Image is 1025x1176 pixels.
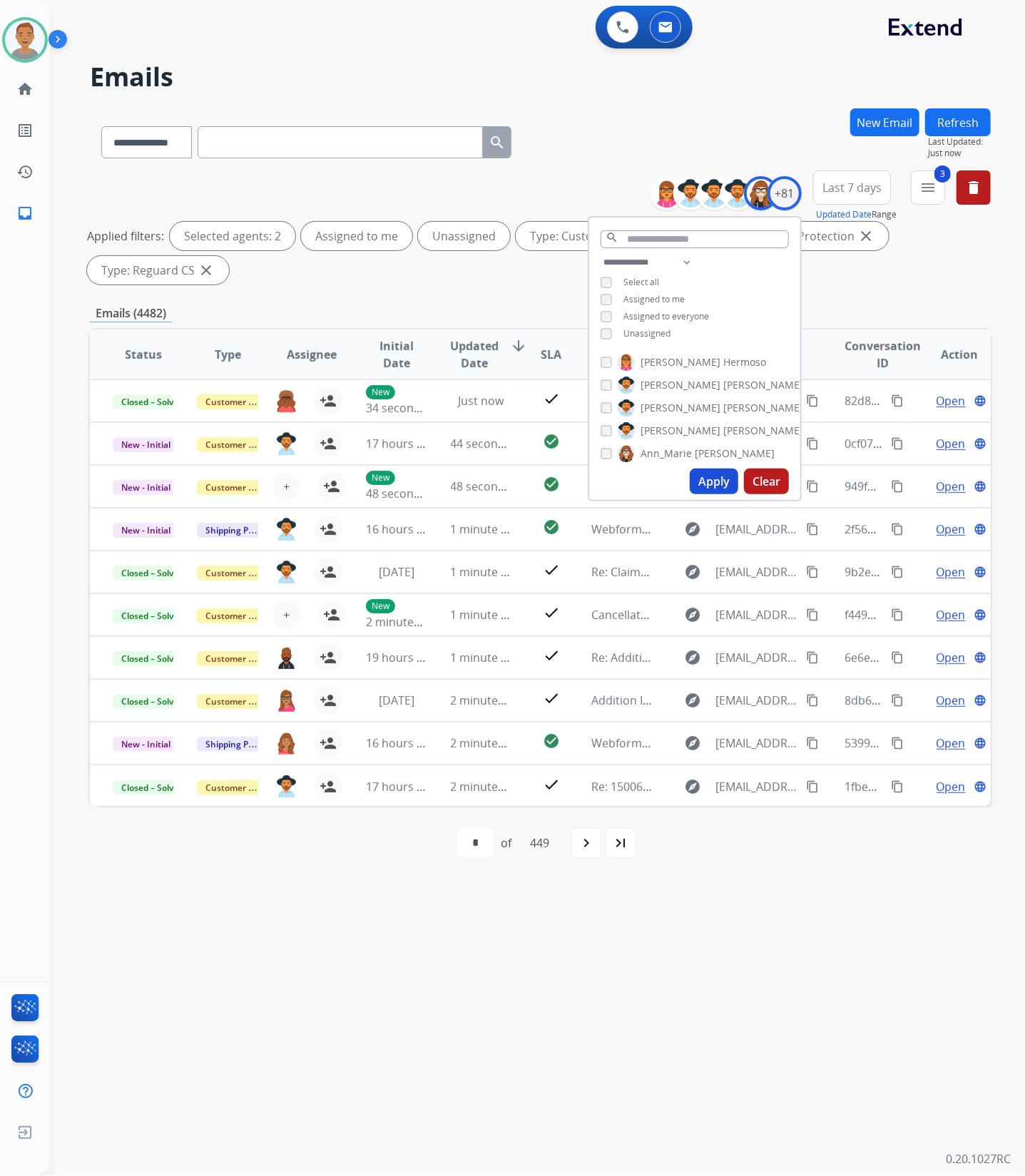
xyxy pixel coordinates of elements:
mat-icon: content_copy [891,608,904,621]
span: Open [937,435,966,452]
button: Updated Date [816,209,872,220]
span: Open [937,735,966,752]
mat-icon: person_add [320,692,337,709]
mat-icon: content_copy [806,608,819,621]
mat-icon: language [974,566,986,578]
span: Open [937,778,966,795]
span: Assigned to everyone [623,310,709,322]
h2: Emails [90,63,991,91]
p: New [366,599,395,613]
mat-icon: language [974,394,986,407]
span: Re: 1500647 [591,779,656,794]
mat-icon: content_copy [891,737,904,750]
mat-icon: person_add [323,478,340,495]
span: New - Initial [113,480,179,495]
span: New - Initial [113,737,179,752]
mat-icon: close [857,227,874,245]
mat-icon: explore [684,606,701,623]
mat-icon: content_copy [891,694,904,707]
span: [PERSON_NAME] [723,424,803,438]
mat-icon: history [16,163,34,180]
mat-icon: home [16,81,34,98]
mat-icon: content_copy [806,394,819,407]
span: [EMAIL_ADDRESS][DOMAIN_NAME] [715,649,798,666]
span: [PERSON_NAME] [695,446,775,461]
span: Hermoso [723,355,766,369]
mat-icon: content_copy [891,566,904,578]
span: 17 hours ago [366,436,437,451]
mat-icon: person_add [323,606,340,623]
mat-icon: language [974,780,986,793]
mat-icon: language [974,737,986,750]
span: Customer Support [197,651,290,666]
mat-icon: explore [684,563,701,581]
mat-icon: close [198,262,215,279]
mat-icon: check [543,647,560,664]
button: 3 [911,170,945,205]
span: 48 seconds ago [366,486,449,501]
span: Customer Support [197,780,290,795]
mat-icon: content_copy [891,394,904,407]
span: 17 hours ago [366,779,437,794]
p: Emails (4482) [90,305,172,322]
span: Closed – Solved [113,780,192,795]
mat-icon: check [543,776,560,793]
span: Re: Claim Update [591,564,683,580]
span: Closed – Solved [113,394,192,409]
span: Cancellation Request [591,607,705,623]
mat-icon: person_add [320,521,337,538]
mat-icon: content_copy [806,780,819,793]
span: Assignee [287,346,337,363]
mat-icon: person_add [320,649,337,666]
span: Open [937,606,966,623]
mat-icon: content_copy [806,694,819,707]
span: 2 minutes ago [451,692,527,708]
span: Open [937,392,966,409]
mat-icon: language [974,437,986,450]
mat-icon: person_add [320,392,337,409]
mat-icon: content_copy [806,737,819,750]
span: 34 seconds ago [366,400,449,416]
span: [EMAIL_ADDRESS][DOMAIN_NAME] [715,692,798,709]
button: New Email [850,108,919,136]
span: Customer Support [197,694,290,709]
mat-icon: search [606,231,618,244]
mat-icon: search [489,134,506,151]
mat-icon: check_circle [543,732,560,750]
span: Open [937,692,966,709]
div: Selected agents: 2 [170,222,295,250]
img: agent-avatar [276,775,297,797]
span: [EMAIL_ADDRESS][DOMAIN_NAME] [715,521,798,538]
span: Shipping Protection [197,737,295,752]
mat-icon: content_copy [806,437,819,450]
span: Customer Support [197,394,290,409]
mat-icon: check [543,604,560,621]
th: Action [907,329,991,379]
mat-icon: check_circle [543,433,560,450]
span: Updated Date [451,337,499,372]
p: New [366,471,395,485]
mat-icon: content_copy [806,651,819,664]
span: Just now [928,148,991,159]
span: Just now [458,393,504,409]
mat-icon: content_copy [891,437,904,450]
span: [EMAIL_ADDRESS][DOMAIN_NAME] [715,606,798,623]
span: [PERSON_NAME] [641,401,720,415]
mat-icon: explore [684,735,701,752]
img: agent-avatar [276,389,297,411]
mat-icon: language [974,523,986,536]
mat-icon: delete [965,179,982,196]
span: Conversation ID [845,337,921,372]
span: 19 hours ago [366,650,437,665]
span: Webform from [EMAIL_ADDRESS][DOMAIN_NAME] on [DATE] [591,521,914,537]
span: Closed – Solved [113,651,192,666]
mat-icon: person_add [320,778,337,795]
div: Unassigned [418,222,510,250]
span: Status [125,346,162,363]
button: Last 7 days [813,170,891,205]
span: Select all [623,276,659,288]
mat-icon: content_copy [891,523,904,536]
span: + [283,478,290,495]
mat-icon: last_page [612,834,629,852]
button: + [272,472,300,501]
